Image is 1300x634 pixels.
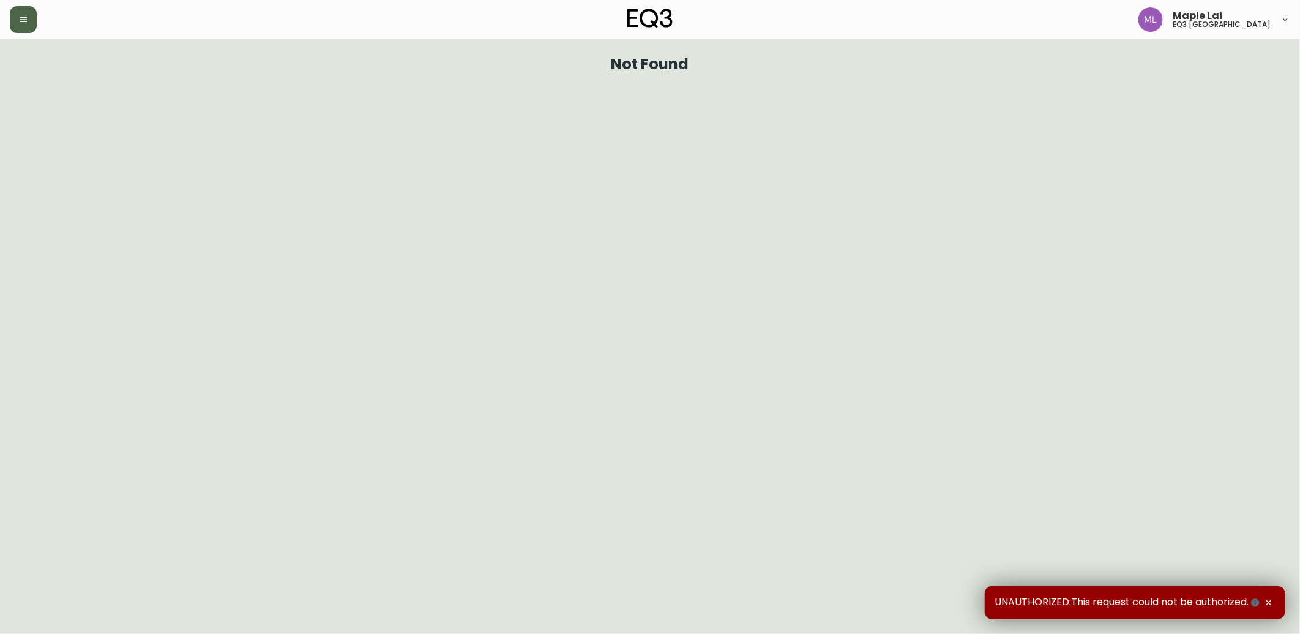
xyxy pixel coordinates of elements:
span: Maple Lai [1173,11,1222,21]
h5: eq3 [GEOGRAPHIC_DATA] [1173,21,1271,28]
img: logo [627,9,673,28]
span: UNAUTHORIZED:This request could not be authorized. [995,596,1262,609]
img: 61e28cffcf8cc9f4e300d877dd684943 [1138,7,1163,32]
h1: Not Found [611,59,689,70]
